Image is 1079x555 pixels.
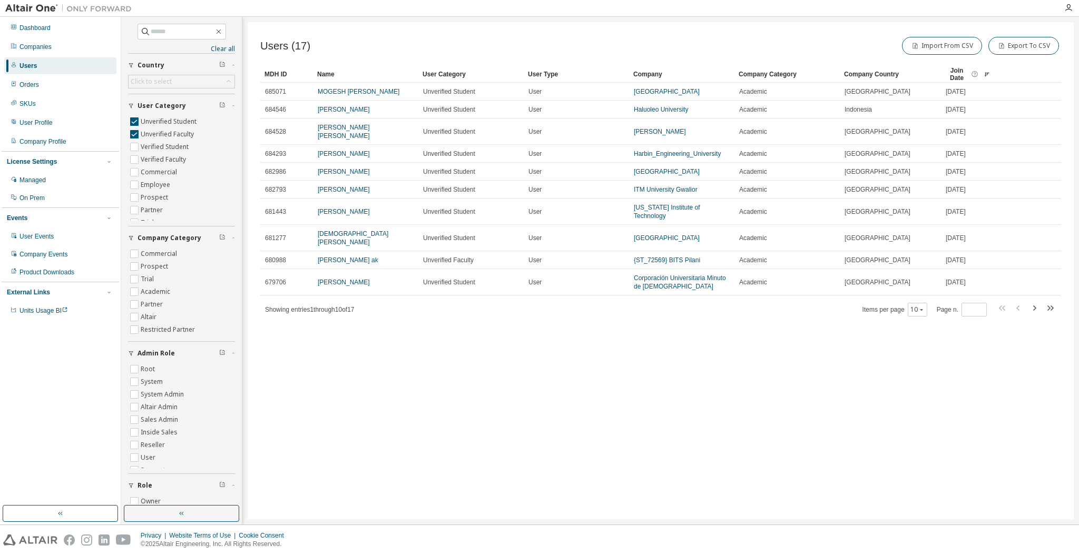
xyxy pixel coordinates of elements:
[141,426,180,439] label: Inside Sales
[219,349,225,358] span: Clear filter
[318,208,370,215] a: [PERSON_NAME]
[141,166,179,179] label: Commercial
[845,278,910,286] span: [GEOGRAPHIC_DATA]
[81,534,92,546] img: instagram.svg
[634,128,686,135] a: [PERSON_NAME]
[141,439,167,451] label: Reseller
[141,191,170,204] label: Prospect
[260,40,310,52] span: Users (17)
[739,127,767,136] span: Academic
[141,413,180,426] label: Sales Admin
[845,150,910,158] span: [GEOGRAPHIC_DATA]
[19,43,52,51] div: Companies
[141,285,172,298] label: Academic
[318,88,399,95] a: MOGESH [PERSON_NAME]
[128,474,235,497] button: Role
[128,94,235,117] button: User Category
[946,105,966,114] span: [DATE]
[739,66,836,83] div: Company Category
[423,185,475,194] span: Unverified Student
[423,66,519,83] div: User Category
[423,105,475,114] span: Unverified Student
[141,298,165,311] label: Partner
[219,234,225,242] span: Clear filter
[141,540,290,549] p: © 2025 Altair Engineering, Inc. All Rights Reserved.
[141,141,191,153] label: Verified Student
[528,105,542,114] span: User
[739,234,767,242] span: Academic
[528,234,542,242] span: User
[219,102,225,110] span: Clear filter
[845,127,910,136] span: [GEOGRAPHIC_DATA]
[739,150,767,158] span: Academic
[318,168,370,175] a: [PERSON_NAME]
[423,207,475,216] span: Unverified Student
[423,87,475,96] span: Unverified Student
[946,256,966,264] span: [DATE]
[318,106,370,113] a: [PERSON_NAME]
[739,256,767,264] span: Academic
[528,278,542,286] span: User
[862,303,927,316] span: Items per page
[528,150,542,158] span: User
[318,124,370,140] a: [PERSON_NAME] [PERSON_NAME]
[64,534,75,546] img: facebook.svg
[19,232,54,241] div: User Events
[634,168,700,175] a: [GEOGRAPHIC_DATA]
[633,66,730,83] div: Company
[141,204,165,216] label: Partner
[528,185,542,194] span: User
[634,106,688,113] a: Haluoleo University
[19,118,53,127] div: User Profile
[19,250,67,259] div: Company Events
[141,260,170,273] label: Prospect
[634,204,700,220] a: [US_STATE] Institute of Technology
[739,167,767,176] span: Academic
[19,24,51,32] div: Dashboard
[219,61,225,70] span: Clear filter
[19,137,66,146] div: Company Profile
[265,278,286,286] span: 679706
[265,185,286,194] span: 682793
[19,268,74,276] div: Product Downloads
[946,207,966,216] span: [DATE]
[528,87,542,96] span: User
[528,127,542,136] span: User
[141,531,169,540] div: Privacy
[141,273,156,285] label: Trial
[946,127,966,136] span: [DATE]
[318,279,370,286] a: [PERSON_NAME]
[219,481,225,490] span: Clear filter
[739,207,767,216] span: Academic
[141,495,163,508] label: Owner
[528,256,542,264] span: User
[423,167,475,176] span: Unverified Student
[423,278,475,286] span: Unverified Student
[128,45,235,53] a: Clear all
[634,88,700,95] a: [GEOGRAPHIC_DATA]
[845,185,910,194] span: [GEOGRAPHIC_DATA]
[141,216,156,229] label: Trial
[99,534,110,546] img: linkedin.svg
[634,256,700,264] a: {ST_72569} BITS Pilani
[265,127,286,136] span: 684528
[7,214,27,222] div: Events
[138,481,152,490] span: Role
[138,234,201,242] span: Company Category
[141,323,197,336] label: Restricted Partner
[318,230,388,246] a: [DEMOGRAPHIC_DATA][PERSON_NAME]
[845,87,910,96] span: [GEOGRAPHIC_DATA]
[19,307,68,314] span: Units Usage BI
[141,179,172,191] label: Employee
[169,531,239,540] div: Website Terms of Use
[845,234,910,242] span: [GEOGRAPHIC_DATA]
[423,127,475,136] span: Unverified Student
[265,167,286,176] span: 682986
[141,363,157,375] label: Root
[138,349,175,358] span: Admin Role
[988,37,1059,55] button: Export To CSV
[845,256,910,264] span: [GEOGRAPHIC_DATA]
[946,278,966,286] span: [DATE]
[128,54,235,77] button: Country
[971,70,979,79] svg: Date when the user was first added or directly signed up. If the user was deleted and later re-ad...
